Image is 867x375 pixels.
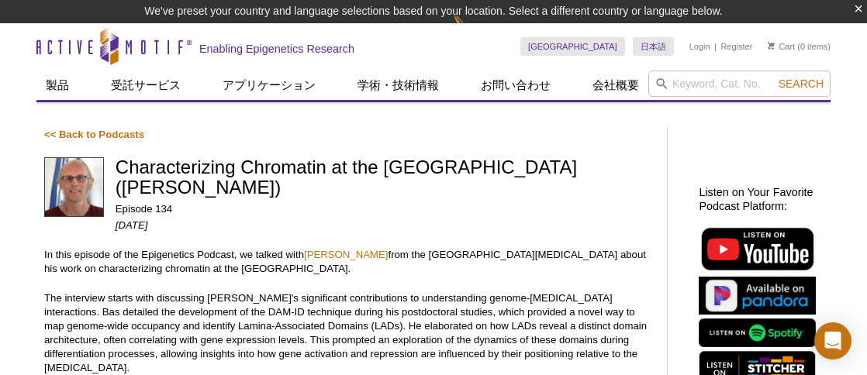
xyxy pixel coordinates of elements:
p: Episode 134 [116,202,652,216]
a: 製品 [36,71,78,100]
p: In this episode of the Epigenetics Podcast, we talked with from the [GEOGRAPHIC_DATA][MEDICAL_DAT... [44,248,651,276]
a: Cart [768,41,795,52]
img: Listen on Pandora [699,277,816,315]
li: (0 items) [768,37,831,56]
em: [DATE] [116,219,148,231]
a: 会社概要 [583,71,648,100]
li: | [714,37,717,56]
a: << Back to Podcasts [44,129,144,140]
a: 受託サービス [102,71,190,100]
span: Search [779,77,824,90]
input: Keyword, Cat. No. [648,71,831,97]
button: Search [774,77,828,91]
a: Register [720,41,752,52]
a: アプリケーション [213,71,325,100]
h1: Characterizing Chromatin at the [GEOGRAPHIC_DATA] ([PERSON_NAME]) [116,157,652,200]
img: Listen on YouTube [699,225,816,273]
p: The interview starts with discussing [PERSON_NAME]'s significant contributions to understanding g... [44,291,651,375]
img: Your Cart [768,42,775,50]
a: 学術・技術情報 [348,71,448,100]
h2: Listen on Your Favorite Podcast Platform: [699,185,823,213]
h2: Enabling Epigenetics Research [199,42,354,56]
img: Listen on Spotify [699,318,816,347]
a: [PERSON_NAME] [304,249,388,260]
a: お問い合わせ [471,71,560,100]
div: Open Intercom Messenger [814,322,851,360]
img: Change Here [453,12,494,48]
a: [GEOGRAPHIC_DATA] [520,37,625,56]
img: Bas van Steensel [44,157,104,217]
a: 日本語 [633,37,674,56]
a: Login [689,41,710,52]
